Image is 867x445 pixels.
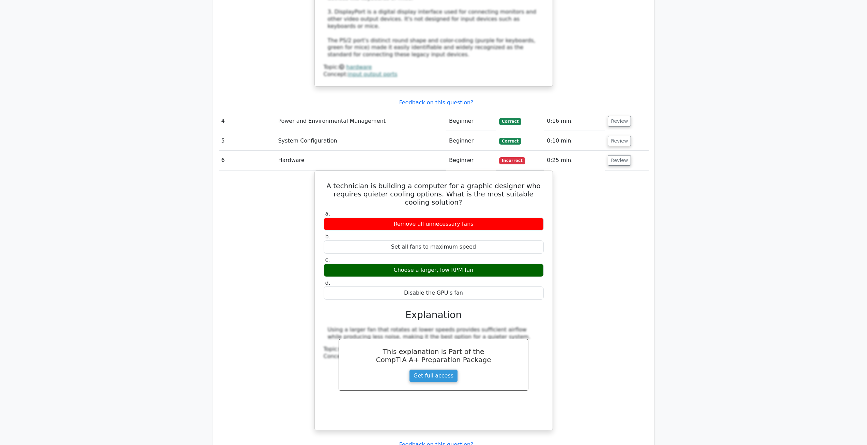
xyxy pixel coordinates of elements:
td: 0:25 min. [544,151,605,170]
div: Concept: [324,71,544,78]
div: Topic: [324,346,544,353]
div: Using a larger fan that rotates at lower speeds provides sufficient airflow while producing less ... [328,326,540,341]
td: Hardware [275,151,446,170]
div: Remove all unnecessary fans [324,218,544,231]
td: Power and Environmental Management [275,112,446,131]
span: Correct [499,138,521,145]
button: Review [608,155,631,166]
a: Get full access [409,369,458,382]
td: 5 [219,131,276,151]
a: input output ports [348,71,397,77]
td: Beginner [446,112,496,131]
div: Disable the GPU's fan [324,286,544,300]
td: 4 [219,112,276,131]
span: b. [325,233,330,240]
td: Beginner [446,131,496,151]
td: 6 [219,151,276,170]
button: Review [608,136,631,146]
h3: Explanation [328,309,540,321]
div: Set all fans to maximum speed [324,240,544,254]
span: Incorrect [499,157,525,164]
a: Feedback on this question? [399,99,473,106]
span: a. [325,210,330,217]
span: c. [325,256,330,263]
div: Concept: [324,353,544,360]
h5: A technician is building a computer for a graphic designer who requires quieter cooling options. ... [323,182,544,206]
span: Correct [499,118,521,125]
td: Beginner [446,151,496,170]
a: hardware [346,64,372,70]
td: 0:16 min. [544,112,605,131]
span: d. [325,280,330,286]
div: Topic: [324,64,544,71]
div: Choose a larger, low RPM fan [324,264,544,277]
td: 0:10 min. [544,131,605,151]
td: System Configuration [275,131,446,151]
button: Review [608,116,631,127]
